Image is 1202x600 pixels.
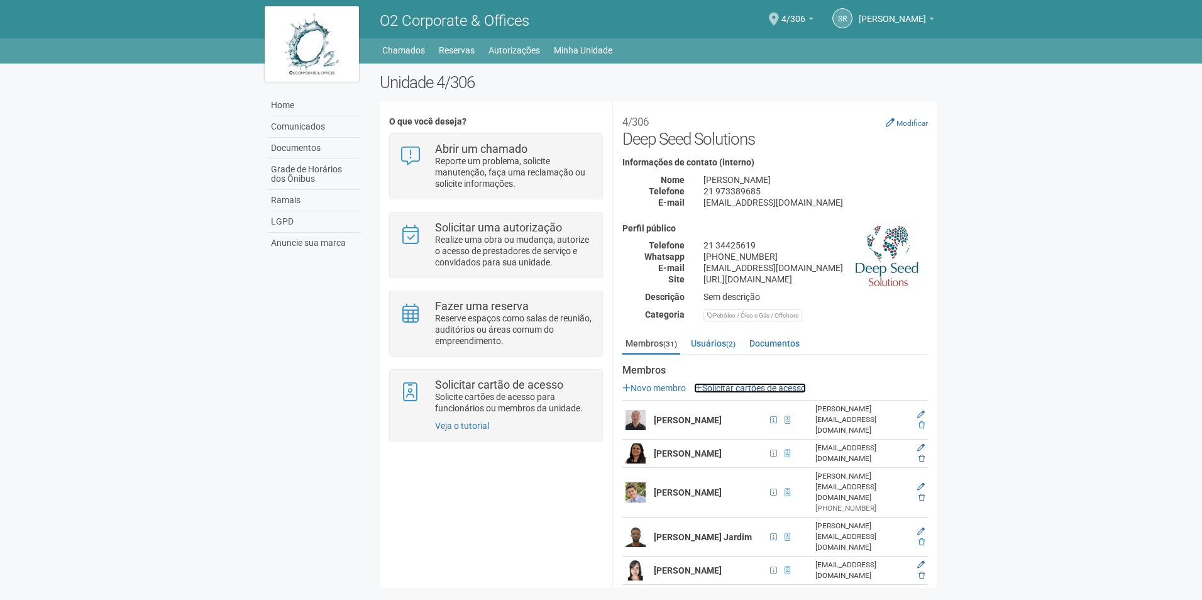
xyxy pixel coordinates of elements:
small: 4/306 [622,116,649,128]
img: user.png [626,482,646,503]
h4: O que você deseja? [389,117,602,126]
span: O2 Corporate & Offices [380,12,529,30]
img: user.png [626,527,646,547]
span: 4/306 [781,2,805,24]
a: Reservas [439,42,475,59]
div: [PHONE_NUMBER] [694,251,937,262]
div: Petróleo / Óleo e Gás / Offshore [703,309,802,321]
a: LGPD [268,211,361,233]
strong: Telefone [649,240,685,250]
strong: Categoria [645,309,685,319]
a: Novo membro [622,383,686,393]
a: Fazer uma reserva Reserve espaços como salas de reunião, auditórios ou áreas comum do empreendime... [399,301,592,347]
strong: Descrição [645,292,685,302]
a: Autorizações [488,42,540,59]
a: SR [832,8,852,28]
div: [PHONE_NUMBER] [815,503,909,514]
strong: Telefone [649,186,685,196]
strong: [PERSON_NAME] [654,565,722,575]
a: Excluir membro [918,538,925,547]
p: Reserve espaços como salas de reunião, auditórios ou áreas comum do empreendimento. [435,313,593,347]
strong: Fazer uma reserva [435,299,529,313]
strong: E-mail [658,197,685,208]
a: Grade de Horários dos Ônibus [268,159,361,190]
strong: [PERSON_NAME] [654,448,722,458]
img: user.png [626,443,646,464]
p: Reporte um problema, solicite manutenção, faça uma reclamação ou solicite informações. [435,155,593,189]
a: Veja o tutorial [435,421,489,431]
strong: [PERSON_NAME] [654,487,722,497]
div: [PERSON_NAME][EMAIL_ADDRESS][DOMAIN_NAME] [815,471,909,503]
a: Excluir membro [918,454,925,463]
div: [PERSON_NAME][EMAIL_ADDRESS][DOMAIN_NAME] [815,404,909,436]
a: Modificar [886,118,928,128]
div: [EMAIL_ADDRESS][DOMAIN_NAME] [694,262,937,274]
a: Usuários(2) [688,334,739,353]
img: logo.jpg [265,6,359,82]
a: Excluir membro [918,493,925,502]
a: Anuncie sua marca [268,233,361,253]
p: Solicite cartões de acesso para funcionários ou membros da unidade. [435,391,593,414]
small: (31) [663,340,677,348]
a: Chamados [382,42,425,59]
div: 21 973389685 [694,186,937,197]
a: Comunicados [268,116,361,138]
div: 21 34425619 [694,240,937,251]
a: [PERSON_NAME] [859,16,934,26]
small: Modificar [896,119,928,128]
strong: Whatsapp [644,252,685,262]
a: Documentos [746,334,803,353]
strong: Nome [661,175,685,185]
a: Home [268,95,361,116]
strong: [PERSON_NAME] [654,415,722,425]
div: Sem descrição [694,291,937,303]
div: [EMAIL_ADDRESS][DOMAIN_NAME] [694,197,937,208]
a: Abrir um chamado Reporte um problema, solicite manutenção, faça uma reclamação ou solicite inform... [399,143,592,189]
a: Editar membro [917,527,925,536]
a: Solicitar cartões de acesso [694,383,806,393]
a: Solicitar uma autorização Realize uma obra ou mudança, autorize o acesso de prestadores de serviç... [399,222,592,268]
strong: Site [668,274,685,284]
strong: [PERSON_NAME] Jardim [654,532,752,542]
a: Editar membro [917,560,925,569]
a: Editar membro [917,443,925,452]
a: Solicitar cartão de acesso Solicite cartões de acesso para funcionários ou membros da unidade. [399,379,592,414]
strong: E-mail [658,263,685,273]
div: [PERSON_NAME] [694,174,937,186]
a: Editar membro [917,410,925,419]
a: Editar membro [917,482,925,491]
img: business.png [856,224,918,287]
h2: Deep Seed Solutions [622,111,928,148]
img: user.png [626,560,646,581]
strong: Solicitar uma autorização [435,221,562,234]
a: Ramais [268,190,361,211]
small: (2) [726,340,736,348]
strong: Abrir um chamado [435,142,527,155]
img: user.png [626,410,646,430]
div: [PERSON_NAME][EMAIL_ADDRESS][DOMAIN_NAME] [815,521,909,553]
h4: Perfil público [622,224,928,233]
div: [EMAIL_ADDRESS][DOMAIN_NAME] [815,560,909,581]
div: [URL][DOMAIN_NAME] [694,274,937,285]
div: [EMAIL_ADDRESS][DOMAIN_NAME] [815,443,909,464]
a: Minha Unidade [554,42,612,59]
strong: Membros [622,365,928,376]
p: Realize uma obra ou mudança, autorize o acesso de prestadores de serviço e convidados para sua un... [435,234,593,268]
a: Excluir membro [918,571,925,580]
a: Documentos [268,138,361,159]
span: Sandro Ricardo Santos da Silva [859,2,926,24]
h2: Unidade 4/306 [380,73,937,92]
a: 4/306 [781,16,813,26]
strong: Solicitar cartão de acesso [435,378,563,391]
a: Excluir membro [918,421,925,430]
a: Membros(31) [622,334,680,355]
h4: Informações de contato (interno) [622,158,928,167]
